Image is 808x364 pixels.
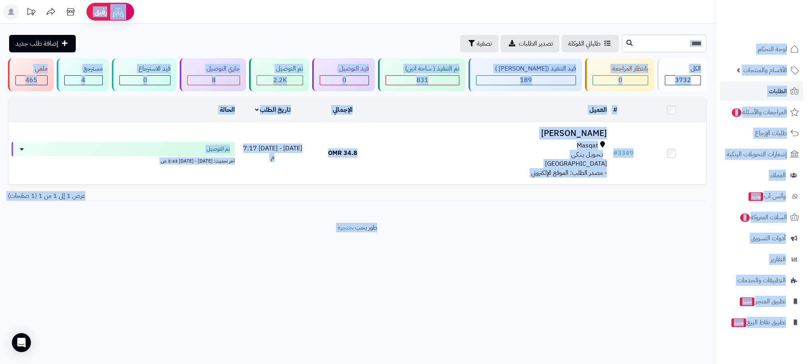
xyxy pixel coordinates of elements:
[720,208,803,227] a: السلات المتروكة2
[273,75,287,85] span: 2.2K
[243,144,302,162] span: [DATE] - [DATE] 7:17 م
[769,86,787,97] span: الطلبات
[720,145,803,164] a: إشعارات التحويلات البنكية
[65,76,102,85] div: 4
[731,317,786,328] span: تطبيق نقاط البيع
[255,105,291,115] a: تاريخ الطلب
[188,76,240,85] div: 8
[568,39,601,48] span: طلباتي المُوكلة
[656,58,708,91] a: الكل3732
[720,271,803,290] a: التطبيقات والخدمات
[16,76,47,85] div: 465
[618,75,622,85] span: 0
[613,148,633,158] a: #3349
[720,82,803,101] a: الطلبات
[328,148,357,158] span: 34.8 OMR
[748,191,786,202] span: وآتس آب
[248,58,311,91] a: تم التوصيل 2.2K
[739,212,787,223] span: السلات المتروكة
[21,4,41,22] a: تحديثات المنصة
[571,150,603,159] span: تـحـويـل بـنـكـي
[12,333,31,352] div: Open Intercom Messenger
[720,229,803,248] a: أدوات التسويق
[94,7,107,17] span: رفيق
[378,123,610,184] td: - مصدر الطلب: الموقع الإلكتروني
[720,187,803,206] a: وآتس آبجديد
[751,233,786,244] span: أدوات التسويق
[720,313,803,332] a: تطبيق نقاط البيعجديد
[25,75,37,85] span: 465
[9,35,76,52] a: إضافة طلب جديد
[720,103,803,122] a: المراجعات والأسئلة4
[120,76,171,85] div: 0
[732,108,742,117] span: 4
[416,75,428,85] span: 831
[720,250,803,269] a: التقارير
[476,76,576,85] div: 189
[15,64,48,73] div: ملغي
[740,297,754,306] span: جديد
[727,149,787,160] span: إشعارات التحويلات البنكية
[6,58,55,91] a: ملغي 465
[758,44,787,55] span: لوحة التحكم
[187,64,240,73] div: جاري التوصيل
[501,35,559,52] a: تصدير الطلبات
[755,128,787,139] span: طلبات الإرجاع
[743,65,787,76] span: الأقسام والمنتجات
[562,35,619,52] a: طلباتي المُوكلة
[740,213,750,222] span: 2
[477,39,492,48] span: تصفية
[143,75,147,85] span: 0
[720,124,803,143] a: طلبات الإرجاع
[675,75,691,85] span: 3732
[320,76,368,85] div: 0
[338,223,352,232] a: متجرة
[311,58,376,91] a: قيد التوصيل 0
[460,35,498,52] button: تصفية
[386,64,459,73] div: تم التنفيذ ( ساحة اتين)
[333,105,353,115] a: الإجمالي
[665,64,701,73] div: الكل
[737,275,786,286] span: التطبيقات والخدمات
[770,170,786,181] span: العملاء
[519,39,553,48] span: تصدير الطلبات
[178,58,248,91] a: جاري التوصيل 8
[731,318,746,327] span: جديد
[2,192,357,201] div: عرض 1 إلى 1 من 1 (1 صفحات)
[613,148,618,158] span: #
[110,58,178,91] a: قيد الاسترجاع 0
[720,166,803,185] a: العملاء
[64,64,103,73] div: مسترجع
[110,4,126,20] img: ai-face.png
[212,75,216,85] span: 8
[12,156,235,165] div: اخر تحديث: [DATE] - [DATE] 3:43 ص
[613,105,617,115] a: #
[15,39,58,48] span: إضافة طلب جديد
[81,75,85,85] span: 4
[376,58,467,91] a: تم التنفيذ ( ساحة اتين) 831
[520,75,532,85] span: 189
[476,64,576,73] div: قيد التنفيذ ([PERSON_NAME] )
[731,107,787,118] span: المراجعات والأسئلة
[381,129,607,138] h3: [PERSON_NAME]
[386,76,459,85] div: 831
[220,105,235,115] a: الحالة
[257,76,303,85] div: 2235
[577,141,598,150] span: Masqat
[749,192,763,201] span: جديد
[320,64,369,73] div: قيد التوصيل
[545,159,607,169] span: [GEOGRAPHIC_DATA]
[55,58,110,91] a: مسترجع 4
[720,40,803,59] a: لوحة التحكم
[342,75,346,85] span: 0
[720,292,803,311] a: تطبيق المتجرجديد
[771,254,786,265] span: التقارير
[583,58,656,91] a: بانتظار المراجعة 0
[739,296,786,307] span: تطبيق المتجر
[467,58,584,91] a: قيد التنفيذ ([PERSON_NAME] ) 189
[589,105,607,115] a: العميل
[257,64,303,73] div: تم التوصيل
[119,64,171,73] div: قيد الاسترجاع
[207,145,230,153] span: تم التوصيل
[593,76,648,85] div: 0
